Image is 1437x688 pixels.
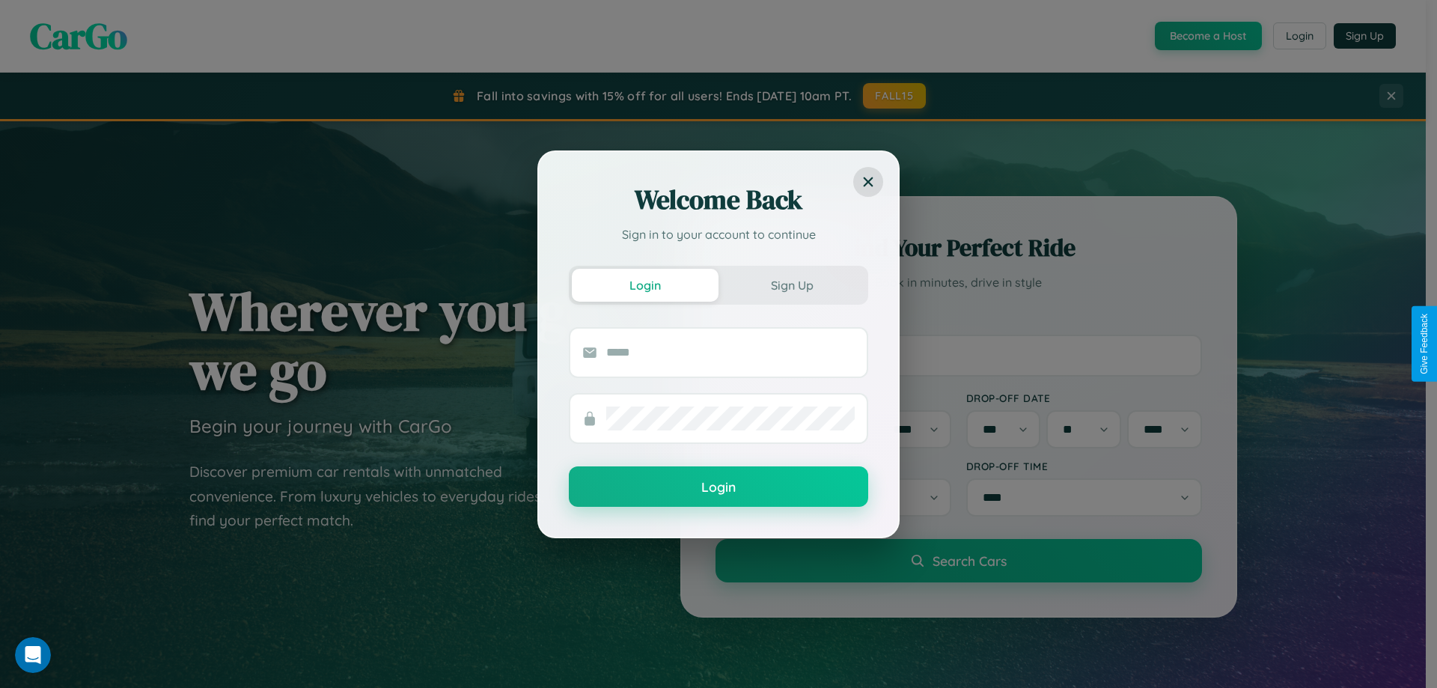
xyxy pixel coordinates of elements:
[718,269,865,302] button: Sign Up
[569,225,868,243] p: Sign in to your account to continue
[569,182,868,218] h2: Welcome Back
[1419,314,1430,374] div: Give Feedback
[572,269,718,302] button: Login
[569,466,868,507] button: Login
[15,637,51,673] iframe: Intercom live chat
